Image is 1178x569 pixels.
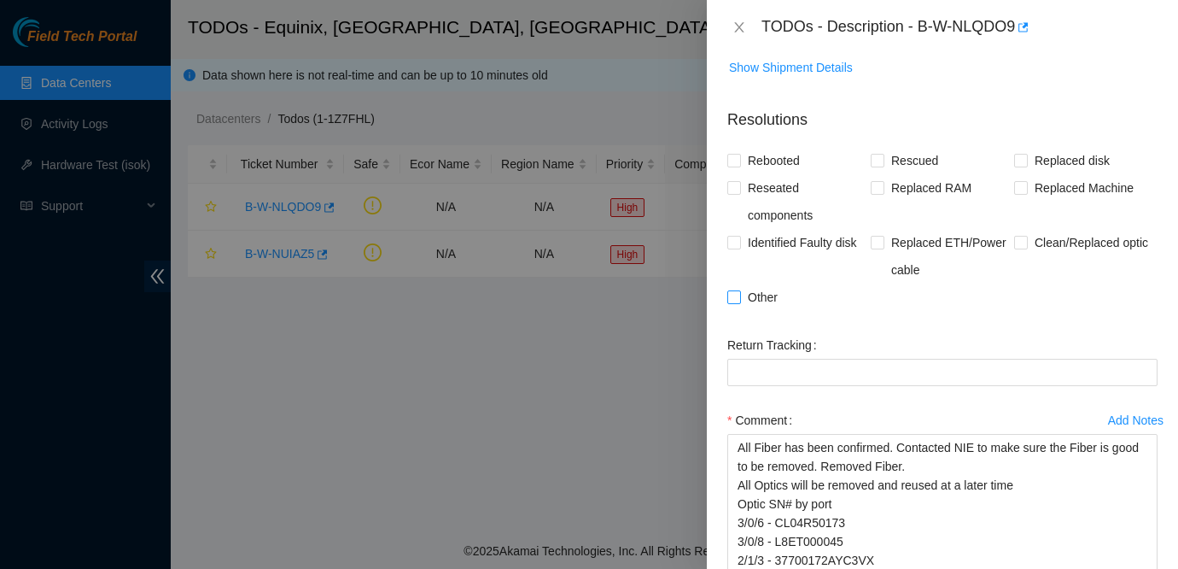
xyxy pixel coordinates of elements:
p: Resolutions [727,95,1158,132]
span: Replaced ETH/Power cable [884,229,1014,284]
span: Other [741,284,784,311]
button: Show Shipment Details [728,54,854,81]
div: Add Notes [1108,414,1163,426]
label: Return Tracking [727,331,824,359]
span: Show Shipment Details [729,58,853,77]
label: Comment [727,407,799,434]
span: Rebooted [741,147,807,174]
span: Identified Faulty disk [741,229,864,256]
span: Replaced Machine [1028,174,1140,202]
span: Replaced RAM [884,174,978,202]
div: TODOs - Description - B-W-NLQDO9 [761,14,1158,41]
span: Clean/Replaced optic [1028,229,1155,256]
span: Rescued [884,147,945,174]
button: Close [727,20,751,36]
input: Return Tracking [727,359,1158,386]
span: Replaced disk [1028,147,1117,174]
span: close [732,21,746,34]
button: Add Notes [1107,407,1164,434]
span: Reseated components [741,174,871,229]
